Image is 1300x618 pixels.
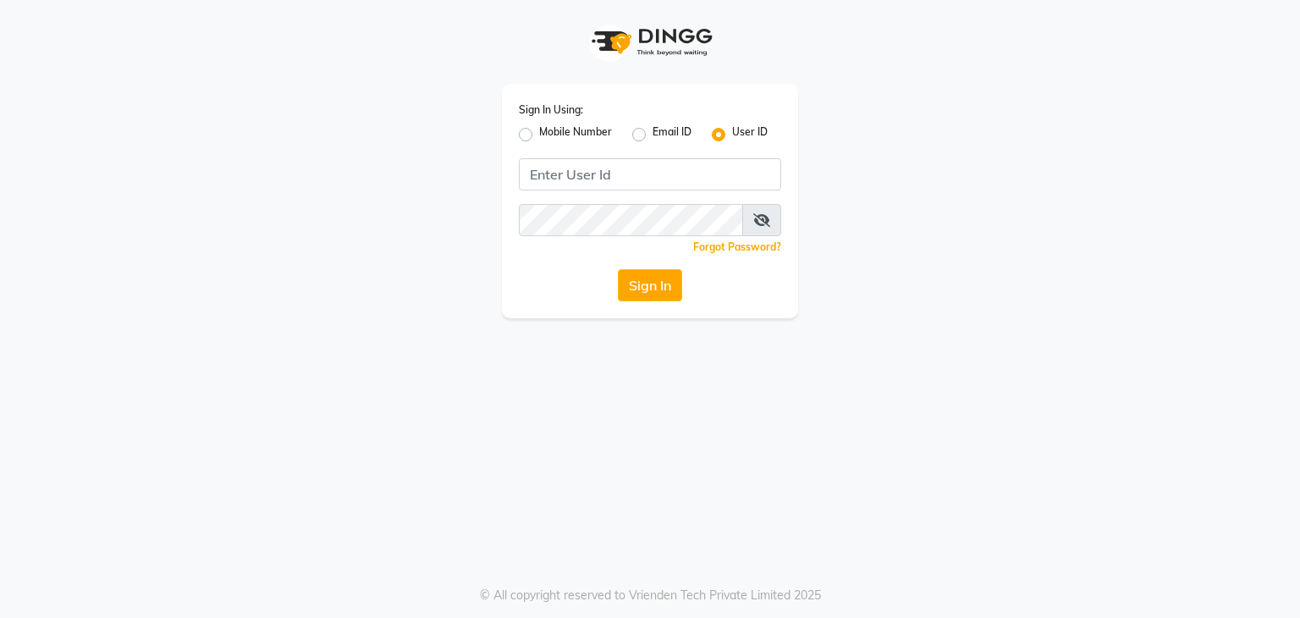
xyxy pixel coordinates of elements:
[539,124,612,145] label: Mobile Number
[693,240,781,253] a: Forgot Password?
[582,17,718,67] img: logo1.svg
[653,124,691,145] label: Email ID
[519,204,743,236] input: Username
[519,102,583,118] label: Sign In Using:
[618,269,682,301] button: Sign In
[519,158,781,190] input: Username
[732,124,768,145] label: User ID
